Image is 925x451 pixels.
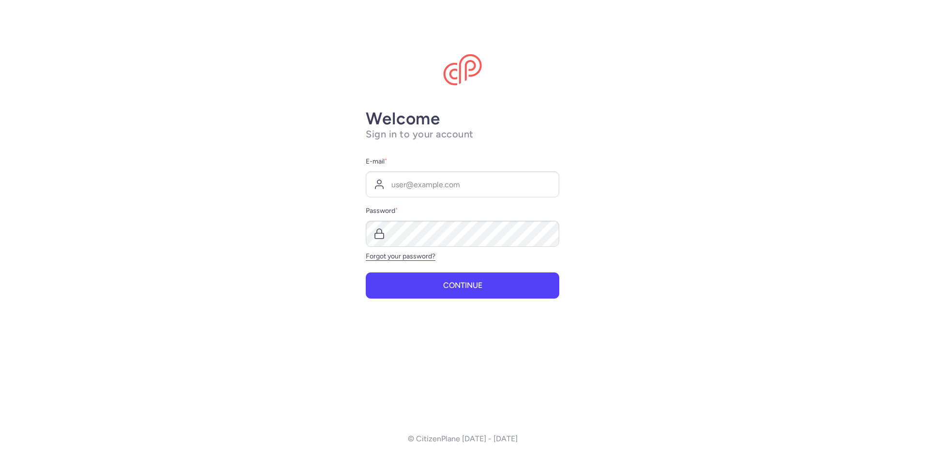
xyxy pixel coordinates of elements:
[443,281,482,290] span: Continue
[408,435,518,443] p: © CitizenPlane [DATE] - [DATE]
[366,252,435,260] a: Forgot your password?
[366,205,559,217] label: Password
[366,156,559,167] label: E-mail
[366,128,559,140] h1: Sign in to your account
[443,54,482,86] img: CitizenPlane logo
[366,272,559,299] button: Continue
[366,108,440,129] strong: Welcome
[366,171,559,197] input: user@example.com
